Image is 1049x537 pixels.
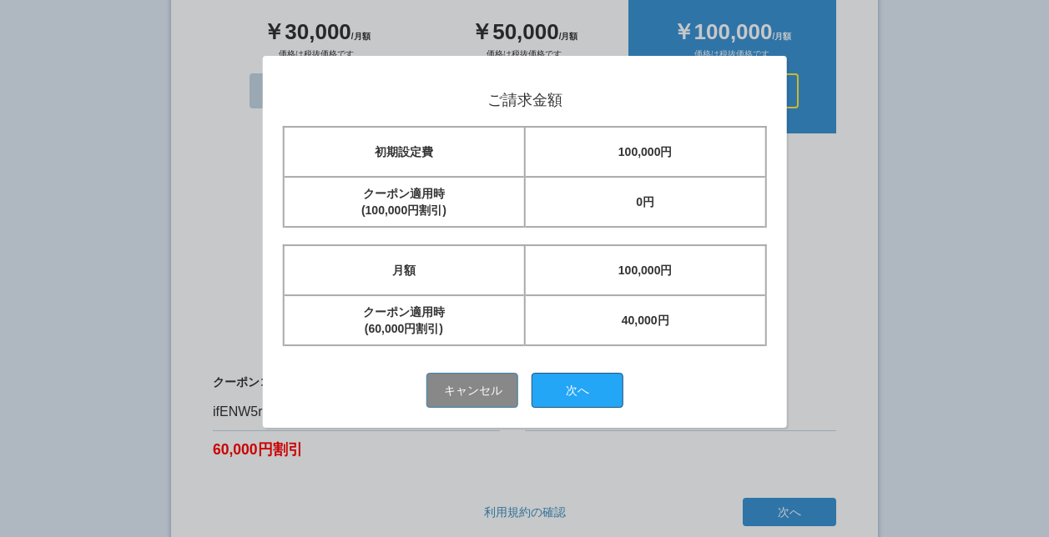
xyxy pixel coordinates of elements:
td: 初期設定費 [283,127,524,177]
td: 100,000円 [525,127,766,177]
td: クーポン適用時 (100,000円割引) [283,177,524,227]
td: 0円 [525,177,766,227]
button: 次へ [532,373,623,408]
h1: ご請求金額 [282,93,767,109]
button: キャンセル [426,373,518,408]
td: 40,000円 [525,295,766,345]
td: 100,000円 [525,245,766,295]
td: クーポン適用時 (60,000円割引) [283,295,524,345]
td: 月額 [283,245,524,295]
